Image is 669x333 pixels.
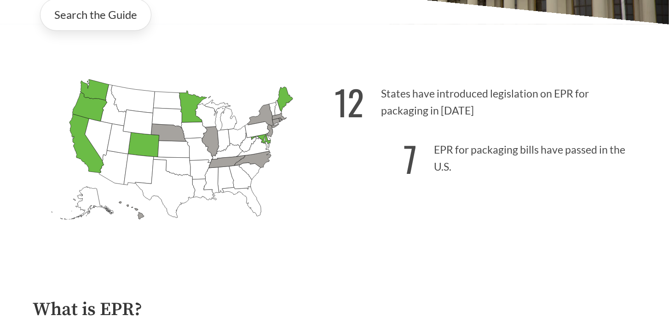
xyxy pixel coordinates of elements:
[334,127,636,184] p: EPR for packaging bills have passed in the U.S.
[334,76,364,127] strong: 12
[404,133,417,184] strong: 7
[33,299,636,320] h2: What is EPR?
[334,71,636,128] p: States have introduced legislation on EPR for packaging in [DATE]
